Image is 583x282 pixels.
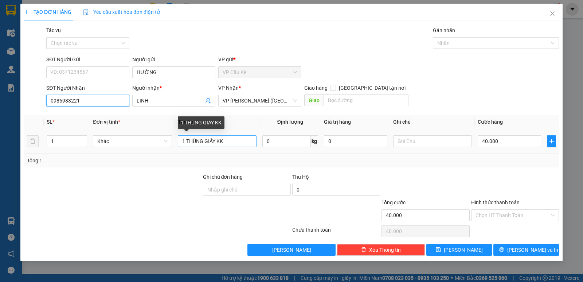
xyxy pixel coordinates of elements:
[46,84,129,92] div: SĐT Người Nhận
[83,9,160,15] span: Yêu cầu xuất hóa đơn điện tử
[390,115,475,129] th: Ghi chú
[361,247,366,253] span: delete
[324,135,387,147] input: 0
[478,119,503,125] span: Cước hàng
[499,247,504,253] span: printer
[549,11,555,16] span: close
[223,95,297,106] span: VP Trần Phú (Hàng)
[19,47,55,54] span: K BAO HƯ BỂ
[205,98,211,104] span: user-add
[83,9,89,15] img: icon
[27,157,226,165] div: Tổng: 1
[382,200,406,205] span: Tổng cước
[20,31,48,38] span: VP Cầu Kè
[132,55,215,63] div: Người gửi
[444,246,483,254] span: [PERSON_NAME]
[27,135,39,147] button: delete
[223,67,297,78] span: VP Cầu Kè
[46,55,129,63] div: SĐT Người Gửi
[542,4,563,24] button: Close
[547,135,556,147] button: plus
[436,247,441,253] span: save
[67,21,82,28] span: TOÀN
[93,119,120,125] span: Đơn vị tính
[304,85,328,91] span: Giao hàng
[203,174,243,180] label: Ghi chú đơn hàng
[493,244,559,256] button: printer[PERSON_NAME] và In
[324,119,351,125] span: Giá trị hàng
[24,9,29,15] span: plus
[336,84,408,92] span: [GEOGRAPHIC_DATA] tận nơi
[292,174,309,180] span: Thu Hộ
[547,138,556,144] span: plus
[3,39,83,46] span: 0365217763 -
[39,39,83,46] span: [PERSON_NAME]
[272,246,311,254] span: [PERSON_NAME]
[433,27,455,33] label: Gán nhãn
[24,9,71,15] span: TẠO ĐƠN HÀNG
[203,184,291,196] input: Ghi chú đơn hàng
[178,116,224,129] div: 1 THÙNG GIẤY KK
[471,200,520,205] label: Hình thức thanh toán
[507,246,558,254] span: [PERSON_NAME] và In
[324,94,409,106] input: Dọc đường
[24,4,85,11] strong: BIÊN NHẬN GỬI HÀNG
[291,226,381,239] div: Chưa thanh toán
[426,244,492,256] button: save[PERSON_NAME]
[247,244,335,256] button: [PERSON_NAME]
[311,135,318,147] span: kg
[47,119,52,125] span: SL
[132,84,215,92] div: Người nhận
[218,55,301,63] div: VP gửi
[337,244,425,256] button: deleteXóa Thông tin
[218,85,239,91] span: VP Nhận
[97,136,167,147] span: Khác
[178,135,257,147] input: VD: Bàn, Ghế
[304,94,324,106] span: Giao
[369,246,401,254] span: Xóa Thông tin
[3,14,106,28] p: GỬI:
[393,135,472,147] input: Ghi Chú
[277,119,303,125] span: Định lượng
[3,47,55,54] span: GIAO:
[3,31,106,38] p: NHẬN:
[3,14,82,28] span: VP [PERSON_NAME] ([GEOGRAPHIC_DATA]) -
[46,27,61,33] label: Tác vụ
